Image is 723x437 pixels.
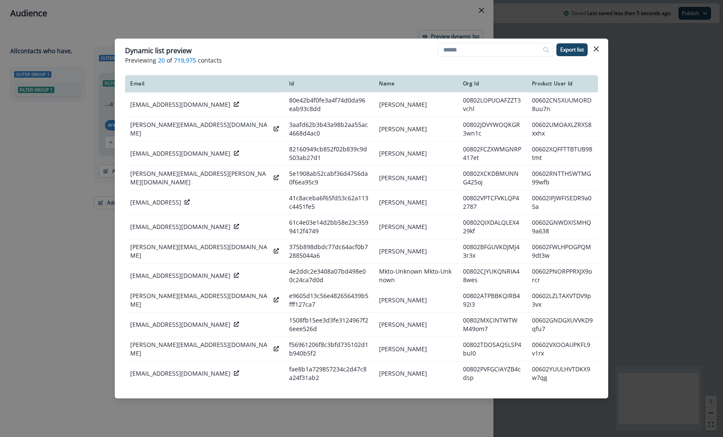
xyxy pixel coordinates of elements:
td: [PERSON_NAME] [374,312,457,337]
td: 00802ATPBBKQIRB492i3 [458,288,527,312]
td: 00602FWLHPOGPQM9dt3w [527,239,598,263]
td: 00802TDOSAQSLSP4bul0 [458,337,527,361]
td: [PERSON_NAME] [374,92,457,117]
td: [PERSON_NAME] [374,239,457,263]
td: 00802BFGUVKDJMJ43r3x [458,239,527,263]
td: 00802VPTCFVKLQP42787 [458,190,527,214]
td: 00602PNORPPRXJX9orcr [527,263,598,288]
p: Export list [560,47,584,53]
p: [PERSON_NAME][EMAIL_ADDRESS][DOMAIN_NAME] [130,341,270,358]
td: 00602GNDGXUVVKD9qfu7 [527,312,598,337]
td: [PERSON_NAME] [374,214,457,239]
td: 00602XQFFTTBTUB98tmt [527,141,598,166]
td: [PERSON_NAME] [374,166,457,190]
span: 20 [158,56,165,65]
td: e9605d13c56e482656439b5fff127ca7 [284,288,374,312]
td: [PERSON_NAME] [374,361,457,386]
td: 00602LZLTAXVTDV9p3vx [527,288,598,312]
td: 00602IPJWFISEDR9a05a [527,190,598,214]
td: [PERSON_NAME] [374,117,457,141]
p: [EMAIL_ADDRESS][DOMAIN_NAME] [130,369,230,378]
p: Previewing of contacts [125,56,598,65]
div: Org Id [463,80,522,87]
div: Name [379,80,452,87]
td: 61c4e03e14d2bb58e23c3599412f4749 [284,214,374,239]
p: [PERSON_NAME][EMAIL_ADDRESS][DOMAIN_NAME] [130,292,270,309]
td: 00802JDVYWOQKGR3wn1c [458,117,527,141]
p: [PERSON_NAME][EMAIL_ADDRESS][DOMAIN_NAME] [130,243,270,260]
td: 00602GNWDXISMHQ9a638 [527,214,598,239]
td: 00602UMOAXLZRXS8xxhx [527,117,598,141]
td: Mkto-Unknown Mkto-Unknown [374,263,457,288]
td: fae8b1a729857234c2d47c8a24f31ab2 [284,361,374,386]
td: 00602VXOOAUPKFL9v1rx [527,337,598,361]
p: [EMAIL_ADDRESS] [130,198,181,207]
button: Close [589,42,603,56]
td: 00802CJYUKQNRIA48wes [458,263,527,288]
p: [EMAIL_ADDRESS][DOMAIN_NAME] [130,100,230,109]
td: [PERSON_NAME] [374,141,457,166]
td: 3aafd62b3b43a98b2aa55ac4668d4ac0 [284,117,374,141]
p: Dynamic list preview [125,45,191,56]
div: Product User Id [532,80,593,87]
span: 719,975 [174,56,196,65]
div: Email [130,80,279,87]
td: 1508fb15ee3d3fe3124967f26eee526d [284,312,374,337]
p: [EMAIL_ADDRESS][DOMAIN_NAME] [130,320,230,329]
p: [EMAIL_ADDRESS][DOMAIN_NAME] [130,149,230,158]
td: 00802XCKDBMUNNG425oj [458,166,527,190]
td: 80e42b4f0fe3a4f74d0da96eab93c8dd [284,92,374,117]
td: f56961206f8c3bfd735102d1b940b5f2 [284,337,374,361]
td: 00802QIXDALQLEX429kf [458,214,527,239]
td: [PERSON_NAME] [374,190,457,214]
td: 5e1908ab52cabf36d4756da0f6ea95c9 [284,166,374,190]
p: [PERSON_NAME][EMAIL_ADDRESS][DOMAIN_NAME] [130,121,270,138]
td: [PERSON_NAME] [374,337,457,361]
td: 00602YUULHVTDKX9w7qg [527,361,598,386]
td: 41c8aceba6f65fd53c62a113c4451fe5 [284,190,374,214]
td: 00802LOPUOAFZZT3vchl [458,92,527,117]
button: Export list [556,43,588,56]
p: [EMAIL_ADDRESS][DOMAIN_NAME] [130,223,230,231]
p: [EMAIL_ADDRESS][DOMAIN_NAME] [130,271,230,280]
td: 00802MXCINTWTWM49om7 [458,312,527,337]
td: 375b898dbdc77dc64acf0b72885044a6 [284,239,374,263]
td: [PERSON_NAME] [374,288,457,312]
p: [PERSON_NAME][EMAIL_ADDRESS][PERSON_NAME][DOMAIN_NAME] [130,169,270,187]
td: 00602CNSXUUMORD8uu7n [527,92,598,117]
div: Id [289,80,369,87]
td: 00802PVFGCIAYZB4cdsp [458,361,527,386]
td: 82160949cb852f02b839c9d503ab27d1 [284,141,374,166]
td: 4e2ddc2e3408a07bd498e00c24ca7d0d [284,263,374,288]
td: 00802FCZXWMGNRP417et [458,141,527,166]
td: 00602RNTTHSWTMG99wfb [527,166,598,190]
